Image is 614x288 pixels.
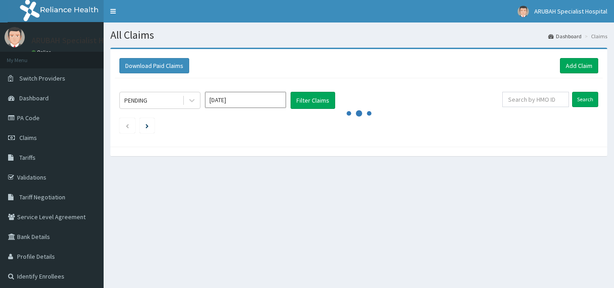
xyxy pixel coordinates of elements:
[572,92,598,107] input: Search
[119,58,189,73] button: Download Paid Claims
[548,32,582,40] a: Dashboard
[502,92,569,107] input: Search by HMO ID
[19,74,65,82] span: Switch Providers
[19,193,65,201] span: Tariff Negotiation
[205,92,286,108] input: Select Month and Year
[582,32,607,40] li: Claims
[346,100,373,127] svg: audio-loading
[32,49,53,55] a: Online
[518,6,529,17] img: User Image
[5,27,25,47] img: User Image
[19,134,37,142] span: Claims
[560,58,598,73] a: Add Claim
[534,7,607,15] span: ARUBAH Specialist Hospital
[146,121,149,130] a: Next page
[19,153,36,162] span: Tariffs
[124,96,147,105] div: PENDING
[110,29,607,41] h1: All Claims
[125,121,129,130] a: Previous page
[291,92,335,109] button: Filter Claims
[32,36,128,45] p: ARUBAH Specialist Hospital
[19,94,49,102] span: Dashboard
